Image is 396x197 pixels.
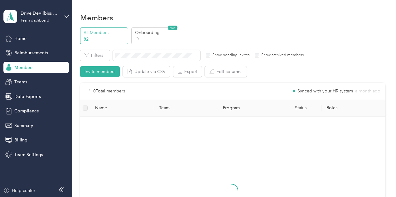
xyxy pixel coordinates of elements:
[14,137,27,143] span: Billing
[21,19,49,22] div: Team dashboard
[84,36,126,42] p: 82
[93,88,125,95] p: 0 Total members
[280,100,321,117] th: Status
[14,122,33,129] span: Summary
[135,29,177,36] p: Onboarding
[205,66,247,77] button: Edit columns
[21,10,60,17] div: Drive DeVilbiss Healthcare
[14,79,27,85] span: Teams
[84,29,126,36] p: All Members
[361,162,396,197] iframe: Everlance-gr Chat Button Frame
[297,89,353,93] span: Synced with your HR system
[123,66,170,77] button: Update via CSV
[210,52,249,58] label: Show pending invites
[14,108,39,114] span: Compliance
[14,50,48,56] span: Reimbursements
[14,151,43,158] span: Team Settings
[259,52,304,58] label: Show archived members
[168,26,177,30] span: NEW
[218,100,280,117] th: Program
[14,93,41,100] span: Data Exports
[3,187,35,194] button: Help center
[14,64,33,71] span: Members
[90,100,154,117] th: Name
[80,50,110,61] button: Filters
[154,100,218,117] th: Team
[321,100,385,117] th: Roles
[95,105,149,111] span: Name
[355,89,380,93] span: a month ago
[173,66,202,77] button: Export
[80,14,113,21] h1: Members
[80,66,120,77] button: Invite members
[14,35,27,42] span: Home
